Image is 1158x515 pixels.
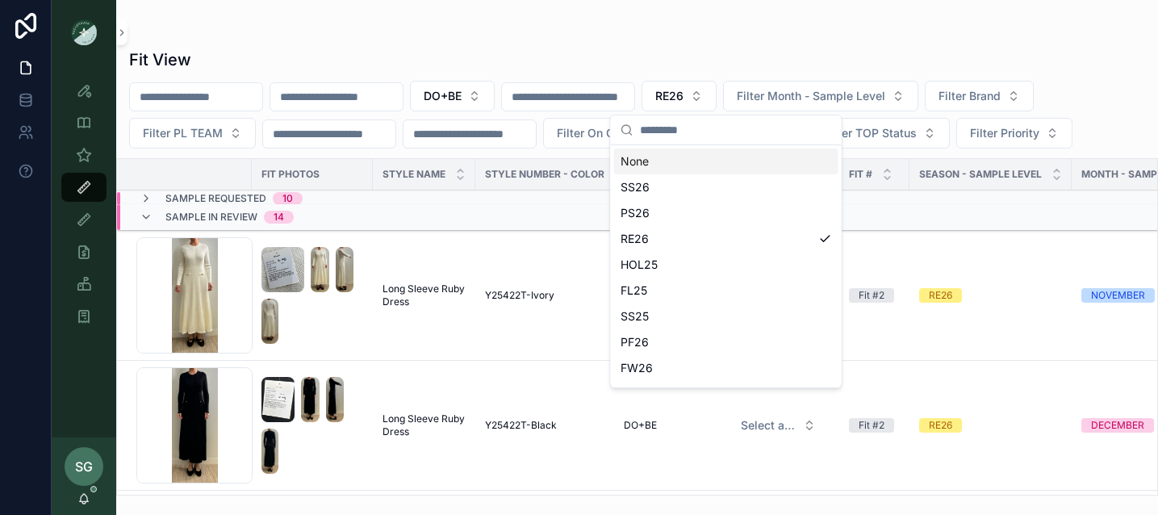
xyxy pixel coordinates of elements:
span: DO+BE [424,88,462,104]
img: Screenshot-2025-10-07-at-9.38.44-AM.png [261,377,295,422]
div: RE26 [929,418,952,433]
span: Filter Priority [970,125,1039,141]
a: RE26 [919,288,1062,303]
div: DECEMBER [1091,418,1144,433]
div: NOVEMBER [1091,288,1145,303]
a: Select Button [727,410,830,441]
div: RE26 [929,288,952,303]
div: HOL25 [614,252,838,278]
div: SS25 [614,304,838,329]
span: Sample Requested [165,192,266,205]
div: FW26 [614,355,838,381]
a: Long Sleeve Ruby Dress [383,412,466,438]
img: Screenshot-2025-10-07-at-9.37.34-AM.png [336,247,353,292]
span: SG [75,457,93,476]
span: Fit # [849,168,872,181]
div: PS26 [614,200,838,226]
span: Y25422T-Black [485,419,557,432]
img: Screenshot-2025-10-07-at-9.38.52-AM.png [261,429,278,474]
a: Screenshot-2025-10-07-at-9.37.28-AM.pngScreenshot-2025-10-07-at-9.37.31-AM.pngScreenshot-2025-10-... [261,247,363,344]
span: Y25422T-Ivory [485,289,554,302]
button: Select Button [925,81,1034,111]
div: None [614,149,838,174]
div: Fit #2 [859,288,884,303]
button: Select Button [728,411,829,440]
button: Select Button [956,118,1072,149]
span: DO+BE [624,419,657,432]
div: PF26 [614,329,838,355]
div: Suggestions [611,145,842,387]
span: RE26 [655,88,684,104]
a: Screenshot-2025-10-07-at-9.38.44-AM.pngScreenshot-2025-10-07-at-9.38.47-AM.pngScreenshot-2025-10-... [261,377,363,474]
a: Fit #2 [849,418,900,433]
button: Select Button [129,118,256,149]
img: Screenshot-2025-10-07-at-9.38.47-AM.png [301,377,319,422]
button: Select Button [410,81,495,111]
button: Select Button [642,81,717,111]
span: Style Number - Color [485,168,604,181]
span: Select a HP FIT LEVEL [741,417,796,433]
img: Screenshot-2025-10-07-at-9.37.28-AM.png [261,247,304,292]
div: scrollable content [52,65,116,352]
a: DO+BE [624,419,708,432]
img: Screenshot-2025-10-07-at-9.37.31-AM.png [311,247,328,292]
a: Fit #2 [849,288,900,303]
span: Sample In Review [165,211,257,224]
div: 10 [282,192,293,205]
span: Filter On Order [557,125,637,141]
a: Y25422T-Ivory [485,289,604,302]
button: Select Button [543,118,670,149]
img: Screenshot-2025-10-07-at-9.38.49-AM.png [326,377,345,422]
div: FL25 [614,278,838,304]
img: Screenshot-2025-10-07-at-9.37.36-AM.png [261,299,278,344]
span: Filter PL TEAM [143,125,223,141]
span: Filter Month - Sample Level [737,88,885,104]
div: RE26 [614,226,838,252]
span: Filter TOP Status [825,125,917,141]
span: STYLE NAME [383,168,445,181]
a: RE26 [919,418,1062,433]
button: Select Button [723,81,918,111]
a: Long Sleeve Ruby Dress [383,283,466,308]
span: Fit Photos [261,168,320,181]
span: Season - Sample Level [919,168,1042,181]
a: Y25422T-Black [485,419,604,432]
div: HOL26 [614,381,838,407]
div: 14 [274,211,284,224]
span: Filter Brand [939,88,1001,104]
div: SS26 [614,174,838,200]
button: Select Button [811,118,950,149]
h1: Fit View [129,48,191,71]
img: App logo [71,19,97,45]
div: Fit #2 [859,418,884,433]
